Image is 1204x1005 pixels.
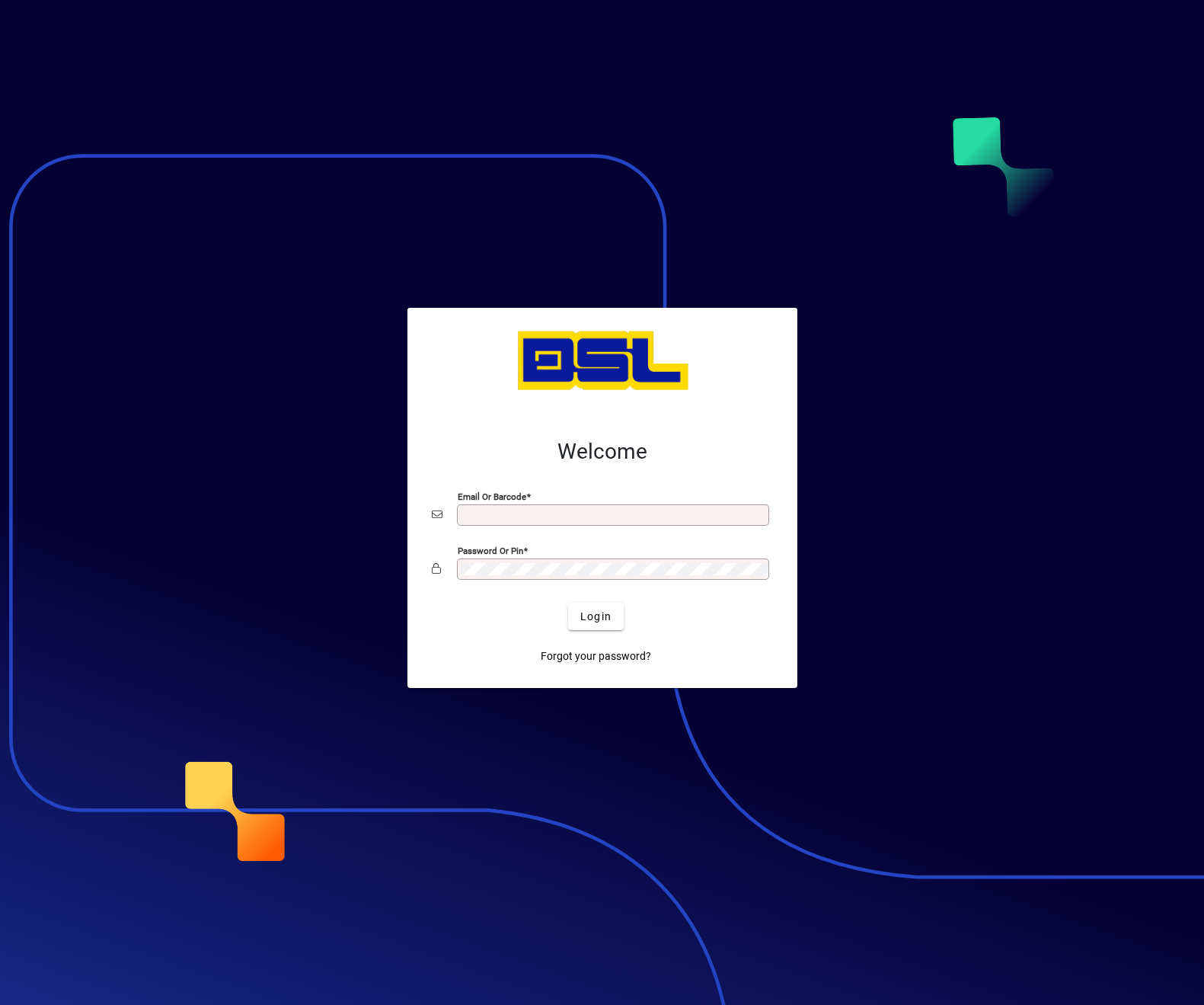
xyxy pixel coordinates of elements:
mat-label: Password or Pin [458,546,523,556]
mat-label: Email or Barcode [458,491,526,502]
button: Login [568,603,624,630]
a: Forgot your password? [535,642,657,670]
h2: Welcome [432,439,773,465]
span: Login [580,609,612,625]
span: Forgot your password? [541,648,651,664]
